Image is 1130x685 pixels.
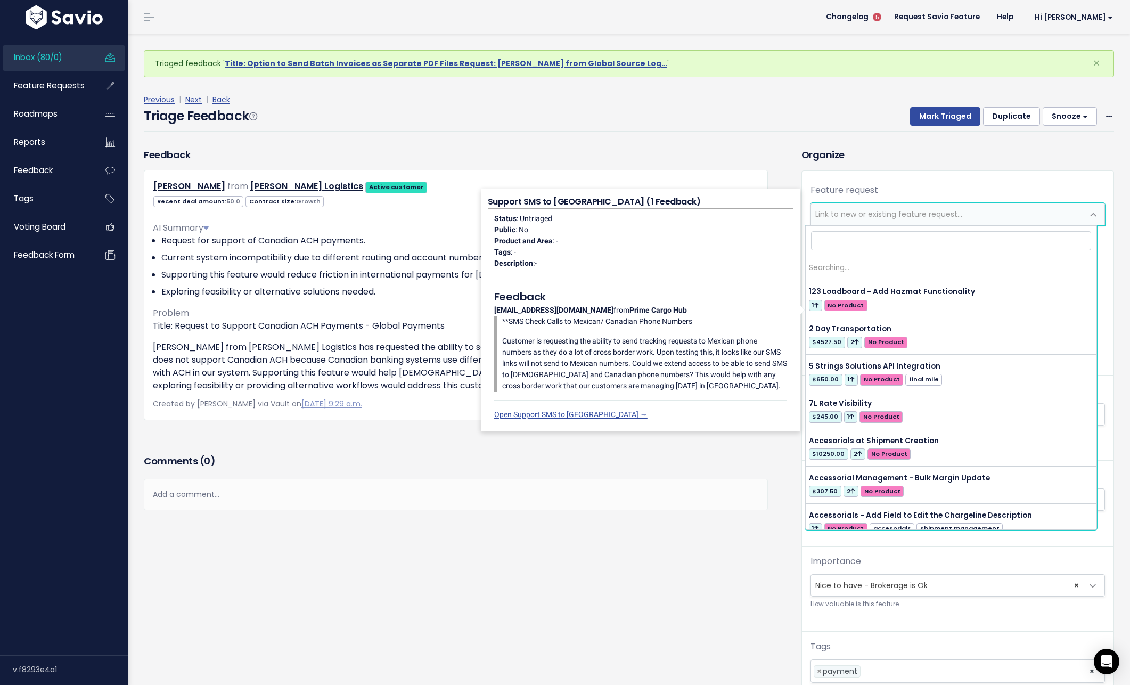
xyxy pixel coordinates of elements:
span: 2 Day Transportation [809,324,891,334]
label: Tags [810,640,831,653]
span: Tags [14,193,34,204]
small: How valuable is this feature [810,599,1105,610]
span: No Product [860,374,903,385]
strong: Description [494,259,533,267]
a: Title: Option to Send Batch Invoices as Separate PDF Files Request: [PERSON_NAME] from Global Sou... [225,58,667,69]
h3: Comments ( ) [144,454,768,469]
strong: Public [494,225,515,234]
a: Previous [144,94,175,105]
span: $10250.00 [809,448,848,460]
span: No Product [824,300,867,311]
span: Feedback form [14,249,75,260]
span: Feature Requests [14,80,85,91]
a: [DATE] 9:29 a.m. [301,398,362,409]
strong: Product and Area [494,237,553,245]
div: Open Intercom Messenger [1094,649,1119,674]
h3: Organize [801,148,1114,162]
span: Feedback [14,165,53,176]
strong: Status [494,214,517,223]
div: : Untriaged : No : - : - : from [488,209,793,425]
span: 1 [809,523,822,534]
div: Triaged feedback ' ' [144,50,1114,77]
span: 5 Strings Solutions API Integration [809,361,940,371]
a: Voting Board [3,215,88,239]
div: v.f8293e4a1 [13,656,128,683]
a: Request Savio Feature [886,9,988,25]
span: Inbox (80/0) [14,52,62,63]
a: Open Support SMS to [GEOGRAPHIC_DATA] → [494,410,648,419]
span: final mile [905,374,942,385]
span: 2 [847,337,862,348]
li: Supporting this feature would reduce friction in international payments for [DEMOGRAPHIC_DATA] cu... [161,268,759,281]
span: Contract size: [245,196,324,207]
label: Importance [810,555,861,568]
span: AI Summary [153,222,209,234]
li: Request for support of Canadian ACH payments. [161,234,759,247]
a: Reports [3,130,88,154]
span: 123 Loadboard - Add Hazmat Functionality [809,287,975,297]
span: No Product [867,448,911,460]
h4: Triage Feedback [144,107,257,126]
a: Tags [3,186,88,211]
span: × [817,666,822,677]
span: Accesorials at Shipment Creation [809,436,939,446]
span: $307.50 [809,486,841,497]
p: Customer is requesting the ability to send tracking requests to Mexican phone numbers as they do ... [502,336,787,392]
strong: [EMAIL_ADDRESS][DOMAIN_NAME] [494,306,613,314]
h4: Support SMS to [GEOGRAPHIC_DATA] (1 Feedback) [488,195,793,209]
span: Problem [153,307,189,319]
span: Accessorial Management - Bulk Margin Update [809,473,990,483]
li: payment [814,665,861,678]
span: Created by [PERSON_NAME] via Vault on [153,398,362,409]
a: Feature Requests [3,74,88,98]
h5: Feedback [494,289,787,305]
a: [PERSON_NAME] [153,180,225,192]
span: Growth [296,197,321,206]
button: Snooze [1043,107,1097,126]
span: Changelog [826,13,869,21]
li: Current system incompatibility due to different routing and account number formats. [161,251,759,264]
a: Inbox (80/0) [3,45,88,70]
li: Exploring feasibility or alternative solutions needed. [161,286,759,298]
button: Close [1082,51,1111,76]
a: Next [185,94,202,105]
a: Feedback [3,158,88,183]
a: Feedback form [3,243,88,267]
strong: Prime Cargo Hub [629,306,687,314]
span: × [1074,575,1079,596]
span: Nice to have - Brokerage is Ok [811,575,1083,596]
span: Nice to have - Brokerage is Ok [810,574,1105,597]
span: Recent deal amount: [153,196,243,207]
span: 2 [850,448,865,460]
span: | [177,94,183,105]
strong: Tags [494,248,511,256]
a: Help [988,9,1022,25]
p: [PERSON_NAME] from [PERSON_NAME] Logistics has requested the ability to send payments via Canadia... [153,341,759,392]
a: Hi [PERSON_NAME] [1022,9,1121,26]
label: Feature request [810,184,878,197]
a: [PERSON_NAME] Logistics [250,180,363,192]
span: 50.0 [226,197,240,206]
span: No Product [824,523,867,534]
span: Roadmaps [14,108,58,119]
a: Roadmaps [3,102,88,126]
span: 2 [844,486,858,497]
span: payment [823,666,857,676]
p: **SMS Check Calls to Mexican/ Canadian Phone Numbers [502,316,787,327]
span: $4527.50 [809,337,845,348]
div: Add a comment... [144,479,768,510]
span: × [1093,54,1100,72]
span: - [535,259,537,267]
span: $650.00 [809,374,842,385]
h3: Feedback [144,148,190,162]
span: Link to new or existing feature request... [815,209,962,219]
span: No Product [861,486,904,497]
button: Duplicate [983,107,1040,126]
span: 0 [204,454,210,468]
a: Back [212,94,230,105]
span: No Product [859,411,903,422]
button: Mark Triaged [910,107,980,126]
span: 1 [845,374,858,385]
span: 5 [873,13,881,21]
span: accesorials [870,523,914,534]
